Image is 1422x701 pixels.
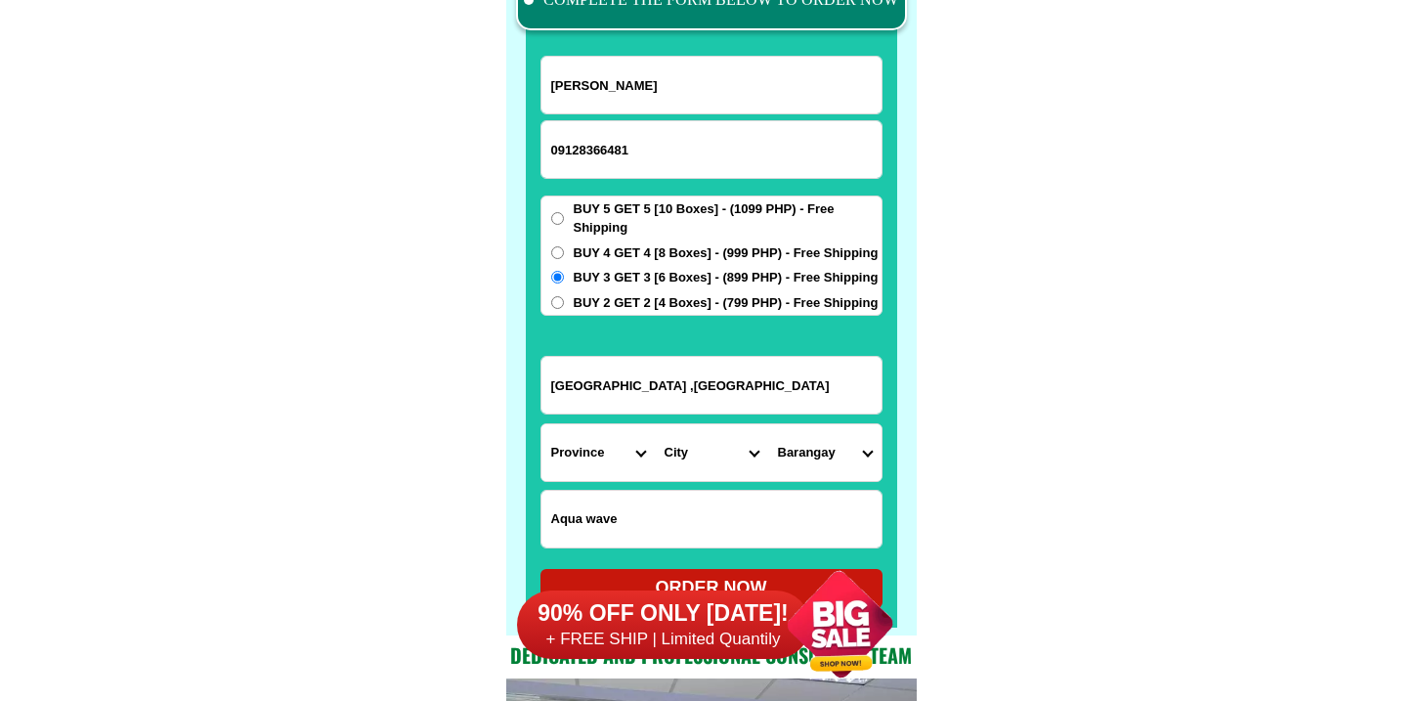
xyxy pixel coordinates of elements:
[574,199,882,238] span: BUY 5 GET 5 [10 Boxes] - (1099 PHP) - Free Shipping
[506,640,917,670] h2: Dedicated and professional consulting team
[768,424,882,481] select: Select commune
[541,424,655,481] select: Select province
[517,599,810,629] h6: 90% OFF ONLY [DATE]!
[551,212,564,225] input: BUY 5 GET 5 [10 Boxes] - (1099 PHP) - Free Shipping
[551,271,564,284] input: BUY 3 GET 3 [6 Boxes] - (899 PHP) - Free Shipping
[517,629,810,650] h6: + FREE SHIP | Limited Quantily
[655,424,768,481] select: Select district
[541,121,882,178] input: Input phone_number
[551,296,564,309] input: BUY 2 GET 2 [4 Boxes] - (799 PHP) - Free Shipping
[541,491,882,548] input: Input LANDMARKOFLOCATION
[541,57,882,113] input: Input full_name
[541,357,882,414] input: Input address
[551,246,564,259] input: BUY 4 GET 4 [8 Boxes] - (999 PHP) - Free Shipping
[574,268,879,287] span: BUY 3 GET 3 [6 Boxes] - (899 PHP) - Free Shipping
[574,293,879,313] span: BUY 2 GET 2 [4 Boxes] - (799 PHP) - Free Shipping
[574,243,879,263] span: BUY 4 GET 4 [8 Boxes] - (999 PHP) - Free Shipping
